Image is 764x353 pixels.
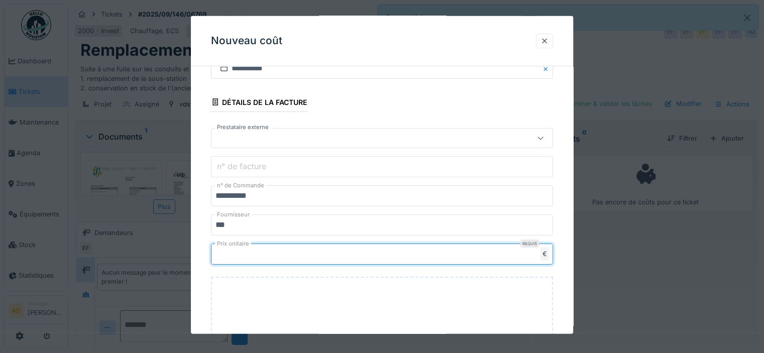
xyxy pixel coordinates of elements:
div: € [540,247,549,260]
h3: Nouveau coût [211,35,282,47]
label: n° de facture [215,160,268,172]
div: Requis [520,239,539,247]
label: Prix unitaire [215,239,251,248]
div: Détails de la facture [211,94,307,111]
label: n° de Commande [215,181,266,189]
button: Close [542,57,553,78]
label: Fournisseur [215,210,252,218]
label: Prestataire externe [215,123,271,131]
